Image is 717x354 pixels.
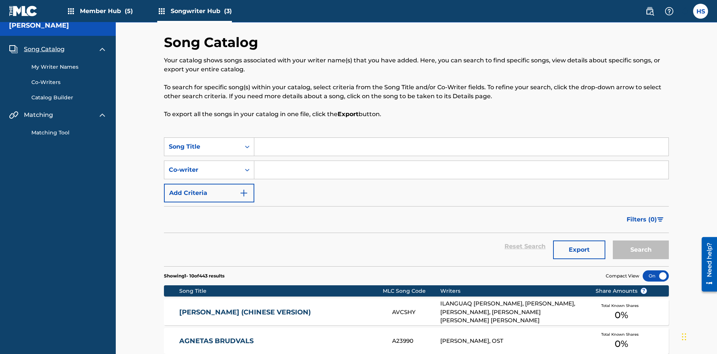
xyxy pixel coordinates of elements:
[601,332,642,337] span: Total Known Shares
[66,7,75,16] img: Top Rightsholders
[681,7,689,15] div: Notifications
[606,273,639,279] span: Compact View
[596,287,647,295] span: Share Amounts
[31,129,107,137] a: Matching Tool
[164,56,669,74] p: Your catalog shows songs associated with your writer name(s) that you have added. Here, you can s...
[680,318,717,354] iframe: Chat Widget
[224,7,232,15] span: (3)
[164,273,224,279] p: Showing 1 - 10 of 443 results
[164,83,669,101] p: To search for specific song(s) within your catalog, select criteria from the Song Title and/or Co...
[383,287,440,295] div: MLC Song Code
[440,287,584,295] div: Writers
[24,111,53,119] span: Matching
[98,45,107,54] img: expand
[392,337,440,345] div: A23990
[642,4,657,19] a: Public Search
[80,7,133,15] span: Member Hub
[696,234,717,295] iframe: Resource Center
[601,303,642,308] span: Total Known Shares
[657,217,664,222] img: filter
[164,184,254,202] button: Add Criteria
[9,45,65,54] a: Song CatalogSong Catalog
[645,7,654,16] img: search
[392,308,440,317] div: AVCSHY
[31,94,107,102] a: Catalog Builder
[338,111,358,118] strong: Export
[440,299,584,325] div: ILANGUAQ [PERSON_NAME], [PERSON_NAME], [PERSON_NAME], [PERSON_NAME] [PERSON_NAME] [PERSON_NAME]
[239,189,248,198] img: 9d2ae6d4665cec9f34b9.svg
[98,111,107,119] img: expand
[179,308,382,317] a: [PERSON_NAME] (CHINESE VERSION)
[627,215,657,224] span: Filters ( 0 )
[164,34,262,51] h2: Song Catalog
[553,240,605,259] button: Export
[615,337,628,351] span: 0 %
[693,4,708,19] div: User Menu
[179,337,382,345] a: AGNETAS BRUDVALS
[179,287,383,295] div: Song Title
[31,63,107,71] a: My Writer Names
[615,308,628,322] span: 0 %
[157,7,166,16] img: Top Rightsholders
[9,21,69,30] h5: Toby Songwriter
[9,6,38,16] img: MLC Logo
[164,137,669,266] form: Search Form
[169,165,236,174] div: Co-writer
[682,326,686,348] div: Drag
[641,288,647,294] span: ?
[31,78,107,86] a: Co-Writers
[164,110,669,119] p: To export all the songs in your catalog in one file, click the button.
[24,45,65,54] span: Song Catalog
[171,7,232,15] span: Songwriter Hub
[440,337,584,345] div: [PERSON_NAME], OST
[665,7,674,16] img: help
[622,210,669,229] button: Filters (0)
[662,4,677,19] div: Help
[125,7,133,15] span: (5)
[169,142,236,151] div: Song Title
[9,111,18,119] img: Matching
[9,45,18,54] img: Song Catalog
